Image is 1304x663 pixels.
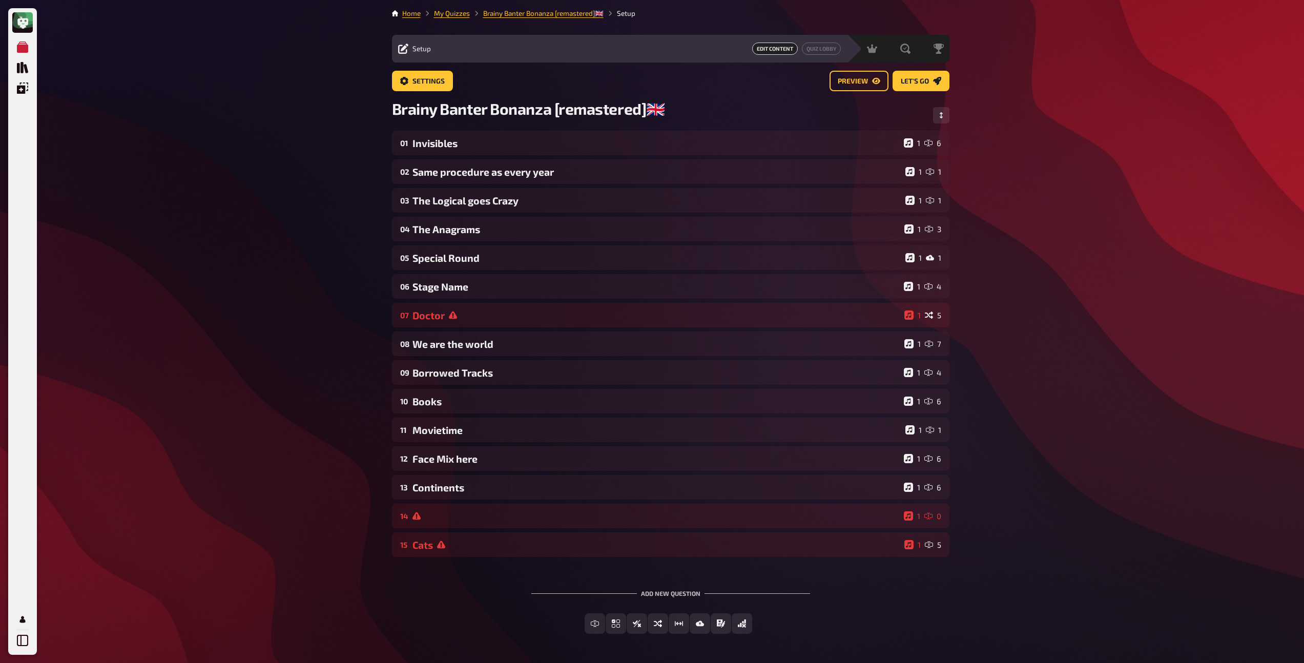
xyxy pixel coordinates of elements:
[924,368,941,377] div: 4
[904,540,921,549] div: 1
[925,339,941,348] div: 7
[904,138,920,148] div: 1
[412,223,900,235] div: The Anagrams
[412,166,901,178] div: Same procedure as every year
[904,483,920,492] div: 1
[400,138,408,148] div: 01
[412,539,900,551] div: Cats
[412,367,900,379] div: Borrowed Tracks
[905,167,922,176] div: 1
[905,253,922,262] div: 1
[12,37,33,57] a: My Quizzes
[400,511,408,521] div: 14
[400,253,408,262] div: 05
[402,8,421,18] li: Home
[926,196,941,205] div: 1
[400,339,408,348] div: 08
[400,310,408,320] div: 07
[402,9,421,17] a: Home
[901,78,929,85] span: Let's go
[421,8,470,18] li: My Quizzes
[752,43,798,55] a: Edit Content
[606,613,626,634] button: Multiple Choice
[412,137,900,149] div: Invisibles
[412,78,445,85] span: Settings
[434,9,470,17] a: My Quizzes
[400,167,408,176] div: 02
[412,424,901,436] div: Movietime
[400,368,408,377] div: 09
[648,613,668,634] button: Sorting Question
[893,71,949,91] button: Let's go
[924,138,941,148] div: 6
[400,196,408,205] div: 03
[925,310,941,320] div: 5
[400,397,408,406] div: 10
[585,613,605,634] button: Free Text Input
[904,310,921,320] div: 1
[12,609,33,630] a: Profile
[531,573,810,605] div: Add new question
[412,195,901,206] div: The Logical goes Crazy
[924,454,941,463] div: 6
[924,397,941,406] div: 6
[802,43,841,55] button: Quiz Lobby
[830,71,888,91] button: Preview
[924,282,941,291] div: 4
[925,540,941,549] div: 5
[412,252,901,264] div: Special Round
[924,511,941,521] div: 0
[400,282,408,291] div: 06
[400,540,408,549] div: 15
[412,281,900,293] div: Stage Name
[400,454,408,463] div: 12
[412,396,900,407] div: Books
[412,45,431,53] span: Setup
[12,78,33,98] a: Overlays
[904,397,920,406] div: 1
[483,9,604,17] a: Brainy Banter Bonanza [remastered]🇬🇧​
[905,196,922,205] div: 1
[412,309,900,321] div: Doctor
[412,338,900,350] div: We are the world
[904,368,920,377] div: 1
[933,107,949,123] button: Change Order
[926,167,941,176] div: 1
[392,71,453,91] button: Settings
[400,483,408,492] div: 13
[904,339,921,348] div: 1
[669,613,689,634] button: Estimation Question
[905,425,922,434] div: 1
[926,253,941,262] div: 1
[838,78,868,85] span: Preview
[400,224,408,234] div: 04
[904,282,920,291] div: 1
[690,613,710,634] button: Image Answer
[12,57,33,78] a: Quiz Library
[400,425,408,434] div: 11
[412,453,900,465] div: Face Mix here
[470,8,604,18] li: Brainy Banter Bonanza [remastered]🇬🇧​
[904,224,921,234] div: 1
[732,613,752,634] button: Offline Question
[627,613,647,634] button: True / False
[904,511,920,521] div: 1
[604,8,635,18] li: Setup
[412,482,900,493] div: Continents
[904,454,920,463] div: 1
[925,224,941,234] div: 3
[924,483,941,492] div: 6
[926,425,941,434] div: 1
[392,99,665,118] span: Brainy Banter Bonanza [remastered]🇬🇧​
[711,613,731,634] button: Prose (Long text)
